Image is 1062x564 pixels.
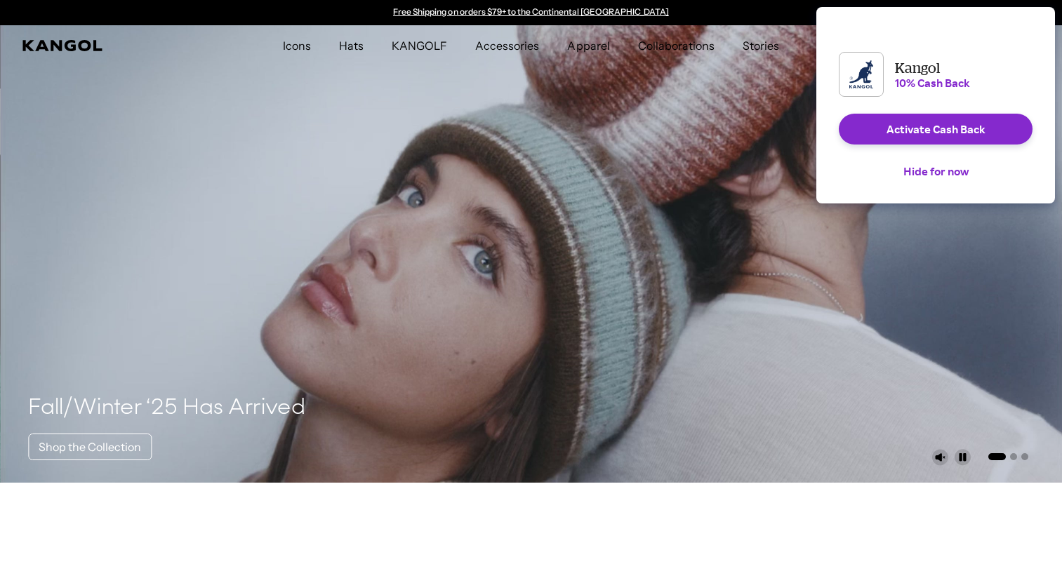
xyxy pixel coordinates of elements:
[22,40,187,51] a: Kangol
[392,25,447,66] span: KANGOLF
[987,450,1028,462] ul: Select a slide to show
[988,453,1006,460] button: Go to slide 1
[954,449,971,466] button: Pause
[378,25,461,66] a: KANGOLF
[325,25,378,66] a: Hats
[567,25,609,66] span: Apparel
[28,434,152,460] a: Shop the Collection
[387,7,676,18] div: 1 of 2
[553,25,623,66] a: Apparel
[729,25,793,66] a: Stories
[624,25,729,66] a: Collaborations
[1010,453,1017,460] button: Go to slide 2
[387,7,676,18] slideshow-component: Announcement bar
[931,449,948,466] button: Unmute
[28,394,305,422] h4: Fall/Winter ‘25 Has Arrived
[1021,453,1028,460] button: Go to slide 3
[638,25,715,66] span: Collaborations
[283,25,311,66] span: Icons
[269,25,325,66] a: Icons
[475,25,539,66] span: Accessories
[461,25,553,66] a: Accessories
[743,25,779,66] span: Stories
[393,6,669,17] a: Free Shipping on orders $79+ to the Continental [GEOGRAPHIC_DATA]
[387,7,676,18] div: Announcement
[339,25,364,66] span: Hats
